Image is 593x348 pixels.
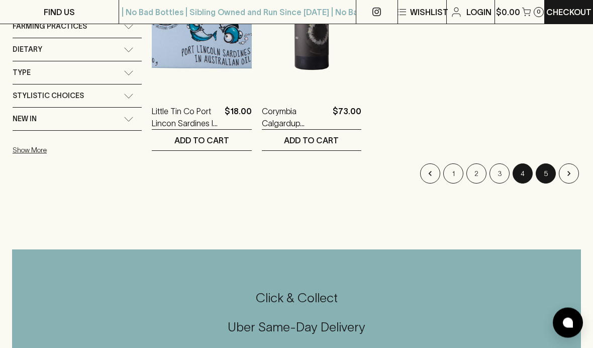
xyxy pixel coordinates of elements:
div: Type [13,62,142,84]
button: ADD TO CART [152,130,251,151]
p: $18.00 [225,106,252,130]
span: Farming Practices [13,21,87,33]
span: Type [13,67,31,79]
p: Wishlist [410,6,448,18]
button: ADD TO CART [262,130,361,151]
h5: Click & Collect [12,290,581,307]
p: Login [466,6,491,18]
button: Go to page 1 [443,164,463,184]
p: ADD TO CART [284,135,339,147]
button: Go to next page [559,164,579,184]
button: Go to page 2 [466,164,486,184]
button: Go to previous page [420,164,440,184]
button: page 4 [513,164,533,184]
p: $73.00 [333,106,361,130]
p: Checkout [546,6,591,18]
div: Stylistic Choices [13,85,142,108]
h5: Uber Same-Day Delivery [12,319,581,336]
span: New In [13,113,37,126]
div: Dietary [13,39,142,61]
a: Little Tin Co Port Lincon Sardines In Australian Olive Oil [152,106,220,130]
span: Dietary [13,44,42,56]
div: New In [13,108,142,131]
nav: pagination navigation [152,164,580,184]
div: Farming Practices [13,16,142,38]
p: $0.00 [496,6,520,18]
button: Go to page 3 [489,164,510,184]
p: 0 [537,9,541,15]
img: bubble-icon [563,318,573,328]
p: ADD TO CART [174,135,229,147]
a: Corymbia Calgardup Vineyard Cabernet Sauvignon 2023 [262,106,329,130]
button: Show More [13,140,144,161]
span: Stylistic Choices [13,90,84,103]
button: Go to page 5 [536,164,556,184]
p: FIND US [44,6,75,18]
